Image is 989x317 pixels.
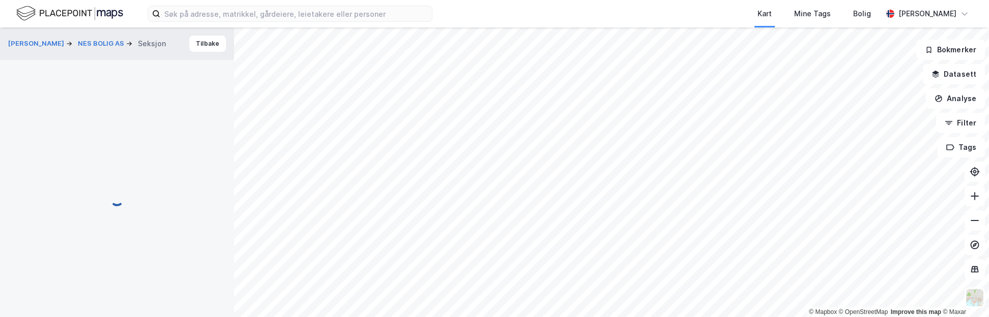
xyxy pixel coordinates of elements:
a: Mapbox [809,308,837,315]
button: Tags [938,137,985,157]
img: spinner.a6d8c91a73a9ac5275cf975e30b51cfb.svg [109,191,125,207]
img: logo.f888ab2527a4732fd821a326f86c7f29.svg [16,5,123,22]
a: Improve this map [891,308,941,315]
button: [PERSON_NAME] [8,39,66,49]
button: Datasett [923,64,985,84]
input: Søk på adresse, matrikkel, gårdeiere, leietakere eller personer [160,6,432,21]
button: Tilbake [189,36,226,52]
div: Mine Tags [794,8,831,20]
div: Kontrollprogram for chat [938,268,989,317]
div: [PERSON_NAME] [898,8,956,20]
button: NES BOLIG AS [78,39,126,49]
button: Filter [936,113,985,133]
button: Bokmerker [916,40,985,60]
div: Bolig [853,8,871,20]
a: OpenStreetMap [839,308,888,315]
div: Seksjon [138,38,166,50]
button: Analyse [926,88,985,109]
iframe: Chat Widget [938,268,989,317]
div: Kart [758,8,772,20]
